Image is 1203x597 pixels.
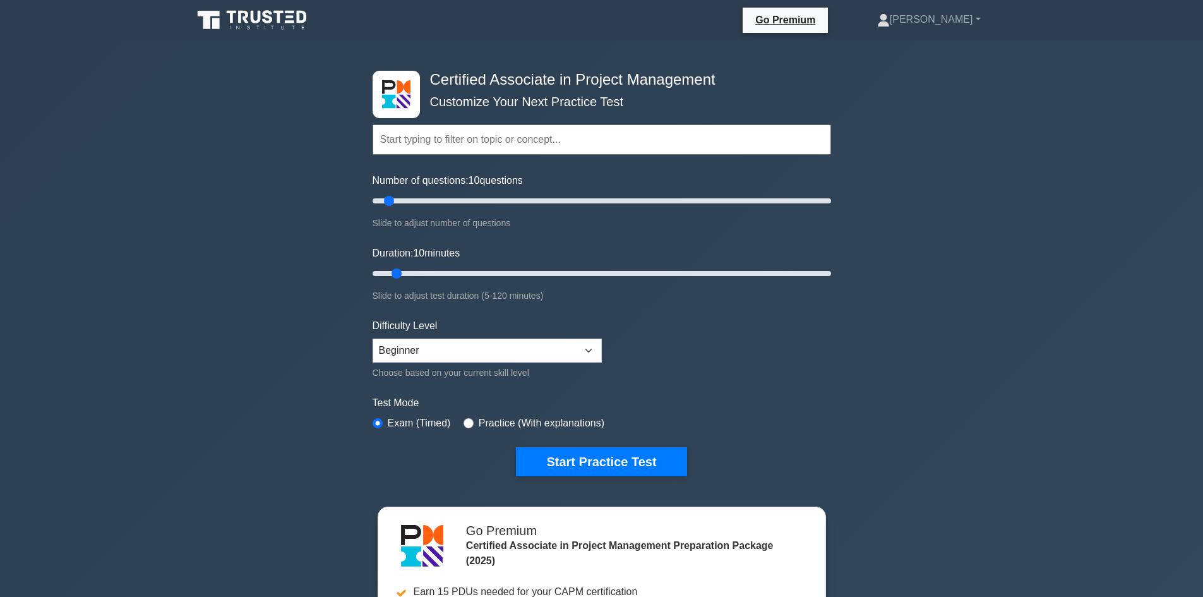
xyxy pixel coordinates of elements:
a: [PERSON_NAME] [847,7,1011,32]
button: Start Practice Test [516,447,686,476]
label: Practice (With explanations) [479,416,604,431]
div: Slide to adjust test duration (5-120 minutes) [373,288,831,303]
span: 10 [413,248,424,258]
label: Test Mode [373,395,831,411]
input: Start typing to filter on topic or concept... [373,124,831,155]
h4: Certified Associate in Project Management [425,71,769,89]
label: Duration: minutes [373,246,460,261]
span: 10 [469,175,480,186]
label: Difficulty Level [373,318,438,334]
label: Exam (Timed) [388,416,451,431]
div: Slide to adjust number of questions [373,215,831,231]
div: Choose based on your current skill level [373,365,602,380]
a: Go Premium [748,12,823,28]
label: Number of questions: questions [373,173,523,188]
